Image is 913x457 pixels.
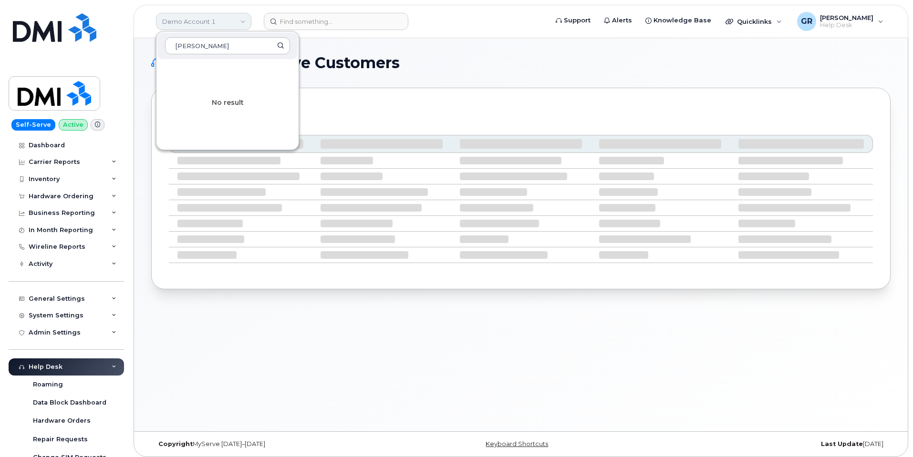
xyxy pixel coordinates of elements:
div: MyServe [DATE]–[DATE] [151,440,398,448]
strong: Last Update [821,440,863,447]
a: Keyboard Shortcuts [486,440,548,447]
div: No result [156,60,299,146]
strong: Copyright [158,440,193,447]
div: [DATE] [644,440,891,448]
input: Search [165,37,290,54]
